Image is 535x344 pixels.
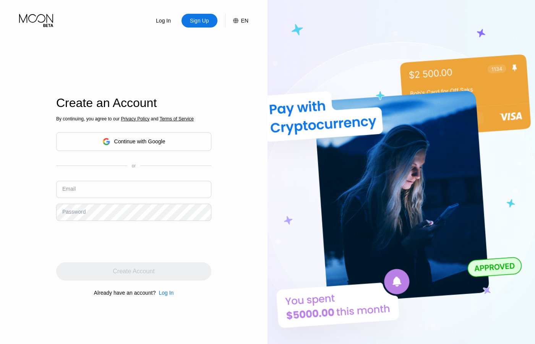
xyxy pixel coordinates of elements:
[241,18,248,24] div: EN
[159,290,173,296] div: Log In
[189,17,210,24] div: Sign Up
[225,14,248,28] div: EN
[156,290,173,296] div: Log In
[94,290,156,296] div: Already have an account?
[132,163,136,169] div: or
[160,116,194,122] span: Terms of Service
[56,96,211,110] div: Create an Account
[56,227,172,256] iframe: reCAPTCHA
[114,138,165,144] div: Continue with Google
[155,17,172,24] div: Log In
[149,116,160,122] span: and
[182,14,217,28] div: Sign Up
[62,186,76,192] div: Email
[62,209,86,215] div: Password
[56,132,211,151] div: Continue with Google
[146,14,182,28] div: Log In
[56,116,211,122] div: By continuing, you agree to our
[121,116,149,122] span: Privacy Policy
